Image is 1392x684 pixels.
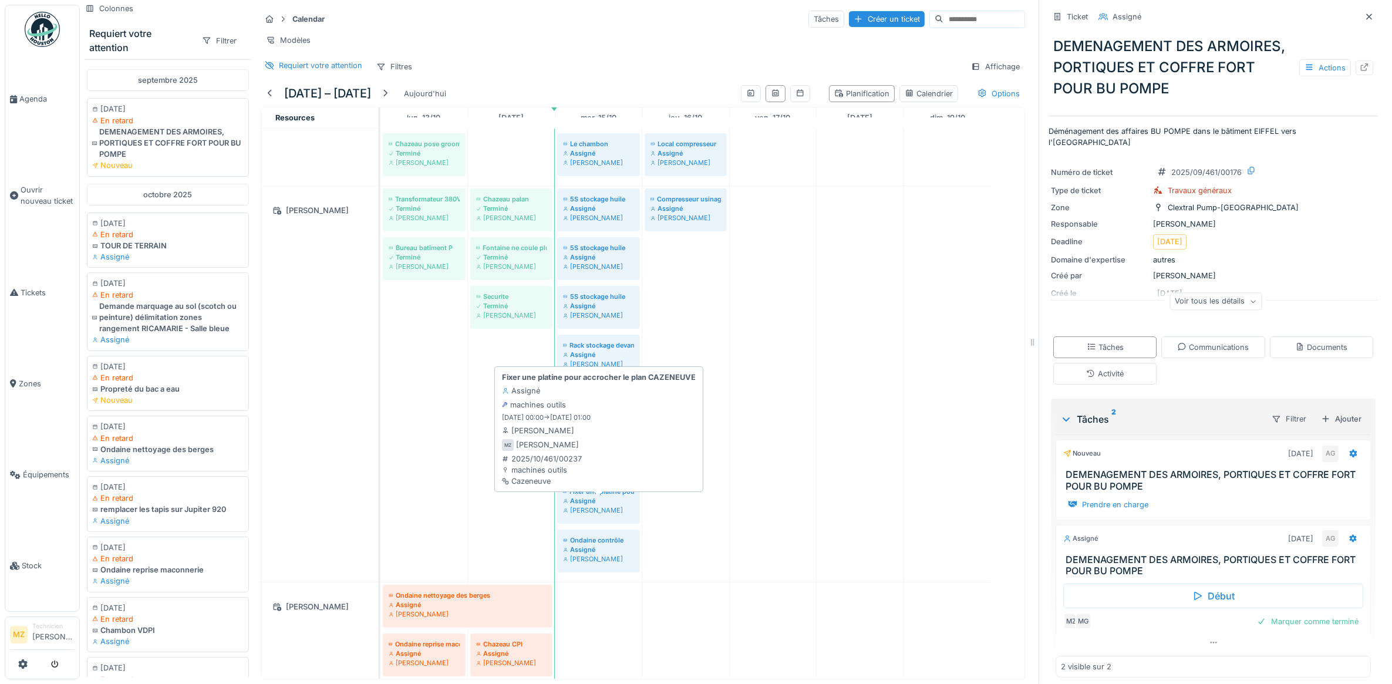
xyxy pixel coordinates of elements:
[389,658,460,668] div: [PERSON_NAME]
[563,149,634,158] div: Assigné
[651,149,721,158] div: Assigné
[1171,167,1242,178] div: 2025/09/461/00176
[21,184,75,207] span: Ouvrir nouveau ticket
[92,421,244,432] div: [DATE]
[476,213,547,223] div: [PERSON_NAME]
[87,69,249,91] div: septembre 2025
[92,395,244,406] div: Nouveau
[389,649,460,658] div: Assigné
[92,251,244,262] div: Assigné
[92,662,244,673] div: [DATE]
[1061,661,1111,672] div: 2 visible sur 2
[5,520,79,611] a: Stock
[563,496,634,506] div: Assigné
[476,649,547,658] div: Assigné
[1063,613,1080,629] div: MZ
[389,139,460,149] div: Chazeau pose groom
[389,213,460,223] div: [PERSON_NAME]
[651,158,721,167] div: [PERSON_NAME]
[1288,448,1313,459] div: [DATE]
[1299,59,1351,76] div: Actions
[1066,554,1366,577] h3: DEMENAGEMENT DES ARMOIRES, PORTIQUES ET COFFRE FORT POUR BU POMPE
[563,301,634,311] div: Assigné
[563,158,634,167] div: [PERSON_NAME]
[389,149,460,158] div: Terminé
[1051,218,1148,230] div: Responsable
[834,88,889,99] div: Planification
[966,58,1025,75] div: Affichage
[275,113,315,122] span: Resources
[563,359,634,369] div: [PERSON_NAME]
[502,372,696,383] strong: Fixer une platine pour accrocher le plan CAZENEUVE
[1157,236,1182,247] div: [DATE]
[1067,11,1088,22] div: Ticket
[563,554,634,564] div: [PERSON_NAME]
[1063,449,1101,459] div: Nouveau
[389,591,547,600] div: Ondaine nettoyage des berges
[92,126,244,160] div: DEMENAGEMENT DES ARMOIRES, PORTIQUES ET COFFRE FORT POUR BU POMPE
[1075,613,1091,629] div: MG
[1051,202,1148,213] div: Zone
[1316,411,1366,427] div: Ajouter
[399,86,451,102] div: Aujourd'hui
[1063,497,1153,513] div: Prendre en charge
[845,110,876,126] a: 18 octobre 2025
[476,292,547,301] div: Securite
[849,11,925,27] div: Créer un ticket
[563,213,634,223] div: [PERSON_NAME]
[496,110,527,126] a: 14 octobre 2025
[389,194,460,204] div: Transformateur 380V usinage
[1252,614,1363,629] div: Marquer comme terminé
[502,453,582,464] div: 2025/10/461/00237
[268,203,370,218] div: [PERSON_NAME]
[476,204,547,213] div: Terminé
[92,240,244,251] div: TOUR DE TERRAIN
[516,439,579,450] div: [PERSON_NAME]
[808,11,844,28] div: Tâches
[21,287,75,298] span: Tickets
[1051,218,1376,230] div: [PERSON_NAME]
[1266,410,1312,427] div: Filtrer
[972,85,1025,102] div: Options
[1295,342,1347,353] div: Documents
[927,110,968,126] a: 19 octobre 2025
[92,444,244,455] div: Ondaine nettoyage des berges
[563,262,634,271] div: [PERSON_NAME]
[92,278,244,289] div: [DATE]
[578,110,619,126] a: 15 octobre 2025
[502,399,566,410] div: machines outils
[476,311,547,320] div: [PERSON_NAME]
[1087,342,1124,353] div: Tâches
[1168,185,1232,196] div: Travaux généraux
[268,599,370,614] div: [PERSON_NAME]
[563,204,634,213] div: Assigné
[5,338,79,429] a: Zones
[284,86,371,100] h5: [DATE] – [DATE]
[5,247,79,338] a: Tickets
[502,439,514,451] div: MZ
[92,515,244,527] div: Assigné
[92,334,244,345] div: Assigné
[389,243,460,252] div: Bureau batiment P
[10,622,75,650] a: MZ Technicien[PERSON_NAME]
[563,292,634,301] div: 5S stockage huile
[92,301,244,335] div: Demande marquage au sol (scotch ou peinture) délimitation zones rangement RICAMARIE - Salle bleue
[92,481,244,493] div: [DATE]
[563,535,634,545] div: Ondaine contrôle
[1049,31,1378,104] div: DEMENAGEMENT DES ARMOIRES, PORTIQUES ET COFFRE FORT POUR BU POMPE
[1288,533,1313,544] div: [DATE]
[92,625,244,636] div: Chambon VDPI
[389,252,460,262] div: Terminé
[502,425,574,436] div: [PERSON_NAME]
[1051,185,1148,196] div: Type de ticket
[502,385,540,396] div: Assigné
[1086,368,1124,379] div: Activité
[1049,126,1378,148] p: Déménagement des affaires BU POMPE dans le bâtiment EIFFEL vers l'[GEOGRAPHIC_DATA]
[1177,342,1249,353] div: Communications
[1322,530,1339,547] div: AG
[563,545,634,554] div: Assigné
[5,429,79,520] a: Équipements
[1111,412,1116,426] sup: 2
[651,139,721,149] div: Local compresseur
[92,575,244,587] div: Assigné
